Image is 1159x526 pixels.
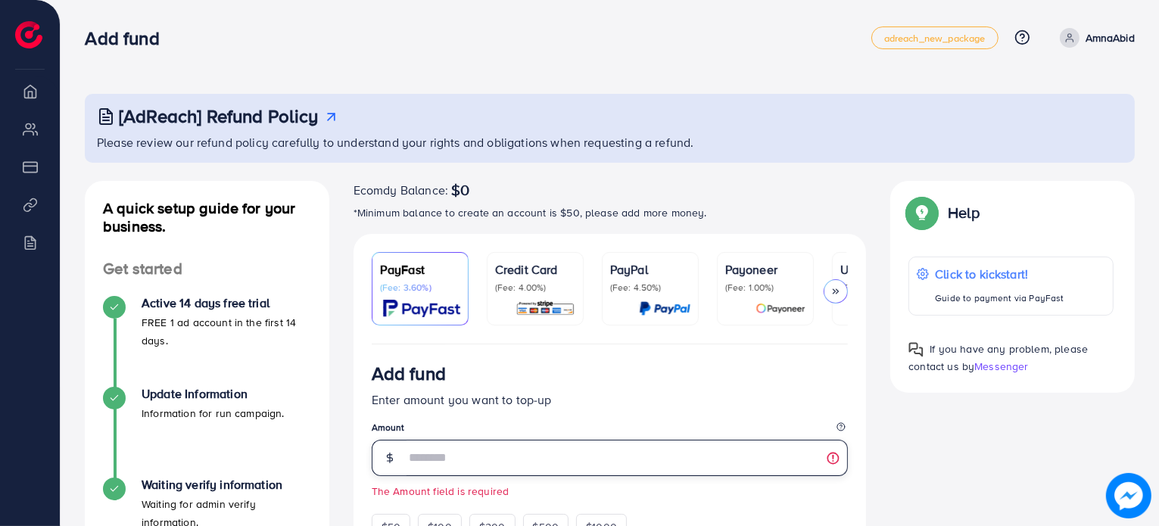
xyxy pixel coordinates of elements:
[725,282,805,294] p: (Fee: 1.00%)
[495,282,575,294] p: (Fee: 4.00%)
[974,359,1028,374] span: Messenger
[935,265,1064,283] p: Click to kickstart!
[15,21,42,48] img: logo
[142,296,311,310] h4: Active 14 days free trial
[908,342,924,357] img: Popup guide
[354,181,448,199] span: Ecomdy Balance:
[495,260,575,279] p: Credit Card
[380,260,460,279] p: PayFast
[935,289,1064,307] p: Guide to payment via PayFast
[372,391,849,409] p: Enter amount you want to top-up
[908,199,936,226] img: Popup guide
[372,484,849,499] small: The Amount field is required
[1054,28,1135,48] a: AmnaAbid
[142,313,311,350] p: FREE 1 ad account in the first 14 days.
[85,199,329,235] h4: A quick setup guide for your business.
[1086,29,1135,47] p: AmnaAbid
[97,133,1126,151] p: Please review our refund policy carefully to understand your rights and obligations when requesti...
[142,404,285,422] p: Information for run campaign.
[516,300,575,317] img: card
[948,204,980,222] p: Help
[756,300,805,317] img: card
[142,387,285,401] h4: Update Information
[725,260,805,279] p: Payoneer
[871,26,999,49] a: adreach_new_package
[610,282,690,294] p: (Fee: 4.50%)
[119,105,319,127] h3: [AdReach] Refund Policy
[639,300,690,317] img: card
[383,300,460,317] img: card
[142,478,311,492] h4: Waiting verify information
[85,27,171,49] h3: Add fund
[372,363,446,384] h3: Add fund
[85,387,329,478] li: Update Information
[884,33,986,43] span: adreach_new_package
[354,204,867,222] p: *Minimum balance to create an account is $50, please add more money.
[451,181,469,199] span: $0
[372,421,849,440] legend: Amount
[380,282,460,294] p: (Fee: 3.60%)
[85,260,329,279] h4: Get started
[840,260,921,279] p: USDT
[908,341,1088,374] span: If you have any problem, please contact us by
[1106,473,1151,518] img: image
[610,260,690,279] p: PayPal
[85,296,329,387] li: Active 14 days free trial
